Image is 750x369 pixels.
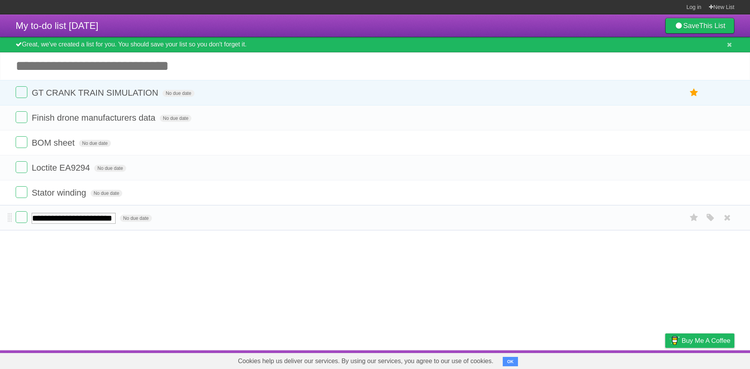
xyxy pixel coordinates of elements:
span: No due date [162,90,194,97]
label: Done [16,136,27,148]
label: Star task [687,86,702,99]
label: Done [16,86,27,98]
span: No due date [94,165,126,172]
span: My to-do list [DATE] [16,20,98,31]
span: No due date [79,140,111,147]
a: Terms [629,352,646,367]
span: GT CRANK TRAIN SIMULATION [32,88,160,98]
label: Done [16,211,27,223]
a: About [561,352,578,367]
button: OK [503,357,518,366]
a: SaveThis List [665,18,734,34]
img: Buy me a coffee [669,334,680,347]
span: BOM sheet [32,138,77,148]
label: Done [16,186,27,198]
a: Developers [587,352,619,367]
a: Privacy [655,352,675,367]
label: Done [16,111,27,123]
span: No due date [91,190,122,197]
span: Loctite EA9294 [32,163,92,173]
a: Buy me a coffee [665,333,734,348]
span: Finish drone manufacturers data [32,113,157,123]
a: Suggest a feature [685,352,734,367]
b: This List [699,22,725,30]
span: No due date [160,115,191,122]
span: Stator winding [32,188,88,198]
span: No due date [120,215,152,222]
span: Cookies help us deliver our services. By using our services, you agree to our use of cookies. [230,353,501,369]
label: Star task [687,211,702,224]
span: Buy me a coffee [682,334,730,348]
label: Done [16,161,27,173]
